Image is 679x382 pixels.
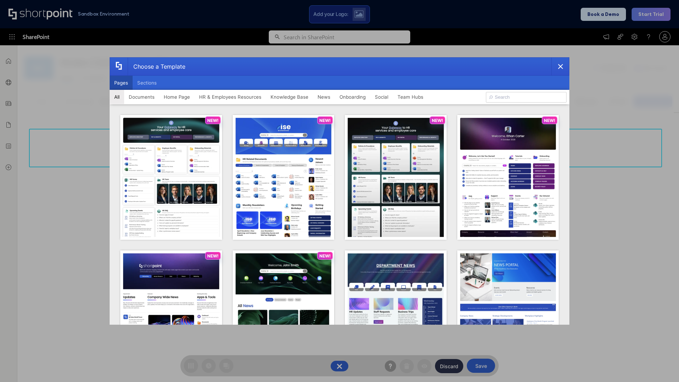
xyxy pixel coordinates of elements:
button: Sections [133,76,161,90]
button: Social [370,90,393,104]
input: Search [486,92,567,103]
button: All [110,90,124,104]
button: HR & Employees Resources [195,90,266,104]
p: NEW! [544,118,555,123]
button: Pages [110,76,133,90]
button: Home Page [159,90,195,104]
button: Onboarding [335,90,370,104]
button: Knowledge Base [266,90,313,104]
button: Documents [124,90,159,104]
p: NEW! [207,118,219,123]
div: Choose a Template [128,58,185,75]
button: Team Hubs [393,90,428,104]
p: NEW! [207,253,219,259]
p: NEW! [319,253,331,259]
div: template selector [110,57,569,325]
iframe: Chat Widget [552,300,679,382]
button: News [313,90,335,104]
p: NEW! [319,118,331,123]
p: NEW! [432,118,443,123]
